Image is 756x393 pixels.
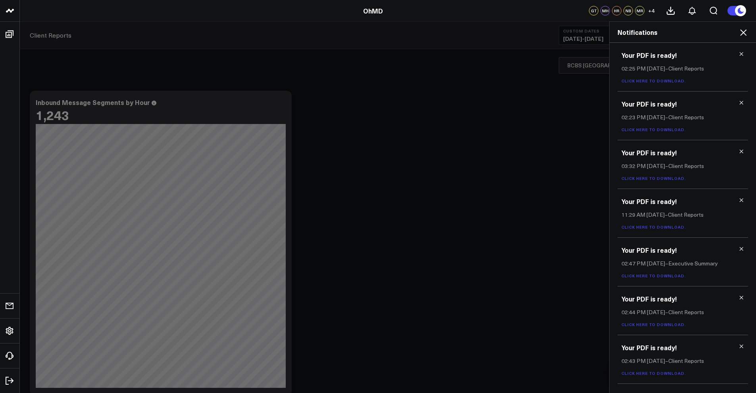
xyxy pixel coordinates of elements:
span: – Client Reports [665,113,704,121]
h3: Your PDF is ready! [621,197,744,206]
div: MH [600,6,610,15]
h3: Your PDF is ready! [621,148,744,157]
h3: Your PDF is ready! [621,343,744,352]
span: 02:43 PM [DATE] [621,357,665,364]
span: – Client Reports [665,65,704,72]
h3: Your PDF is ready! [621,246,744,254]
a: Click here to download. [621,322,686,327]
span: 02:44 PM [DATE] [621,308,665,316]
h3: Your PDF is ready! [621,51,744,59]
span: – Executive Summary [665,259,718,267]
span: + 4 [648,8,655,13]
a: Click here to download. [621,127,686,132]
span: 02:47 PM [DATE] [621,259,665,267]
a: OhMD [363,6,383,15]
a: Click here to download. [621,176,686,181]
span: 03:32 PM [DATE] [621,162,665,170]
h3: Your PDF is ready! [621,99,744,108]
span: – Client Reports [665,162,704,170]
h2: Notifications [617,28,748,36]
a: Click here to download. [621,370,686,376]
a: Click here to download. [621,224,686,230]
a: Click here to download. [621,78,686,84]
span: – Client Reports [665,357,704,364]
a: Click here to download. [621,273,686,279]
div: MR [635,6,644,15]
button: +4 [646,6,656,15]
span: 11:29 AM [DATE] [621,211,665,218]
span: – Client Reports [665,211,704,218]
h3: Your PDF is ready! [621,294,744,303]
div: GT [589,6,598,15]
div: HR [612,6,621,15]
span: 02:23 PM [DATE] [621,113,665,121]
span: 02:25 PM [DATE] [621,65,665,72]
div: NB [623,6,633,15]
span: – Client Reports [665,308,704,316]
